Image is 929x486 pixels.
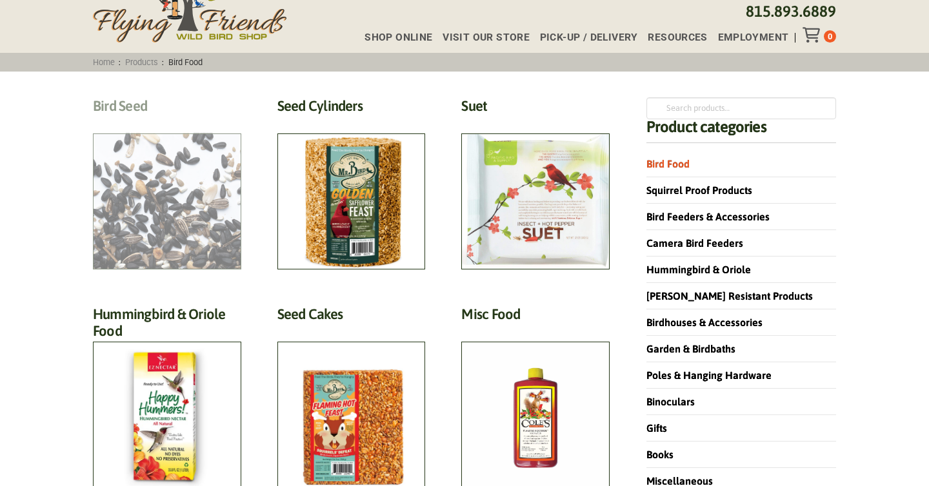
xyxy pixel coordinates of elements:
a: Squirrel Proof Products [646,184,752,196]
a: Books [646,449,674,460]
a: Pick-up / Delivery [530,33,638,43]
h2: Misc Food [461,306,610,329]
h2: Suet [461,97,610,121]
a: Camera Bird Feeders [646,237,743,249]
h2: Seed Cakes [277,306,426,329]
h2: Seed Cylinders [277,97,426,121]
span: Pick-up / Delivery [540,33,638,43]
a: [PERSON_NAME] Resistant Products [646,290,813,302]
a: Garden & Birdbaths [646,343,735,355]
a: Hummingbird & Oriole [646,264,751,275]
a: Bird Feeders & Accessories [646,211,770,222]
h4: Product categories [646,119,836,143]
span: : : [89,57,206,67]
span: Resources [648,33,708,43]
div: Toggle Off Canvas Content [803,27,824,43]
a: Visit product category Suet [461,97,610,269]
a: Home [89,57,119,67]
a: Resources [637,33,707,43]
a: Visit product category Seed Cylinders [277,97,426,269]
h2: Bird Seed [93,97,241,121]
span: Visit Our Store [443,33,530,43]
span: Shop Online [365,33,432,43]
a: Visit product category Bird Seed [93,97,241,269]
span: 0 [828,32,832,41]
a: Birdhouses & Accessories [646,316,763,328]
input: Search products… [646,97,836,119]
a: Poles & Hanging Hardware [646,369,772,381]
a: 815.893.6889 [746,3,836,20]
a: Products [121,57,162,67]
a: Shop Online [354,33,432,43]
span: Employment [718,33,789,43]
a: Employment [708,33,789,43]
a: Bird Food [646,158,690,170]
span: Bird Food [164,57,206,67]
h2: Hummingbird & Oriole Food [93,306,241,347]
a: Binoculars [646,396,695,407]
a: Gifts [646,422,667,434]
a: Visit Our Store [432,33,529,43]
